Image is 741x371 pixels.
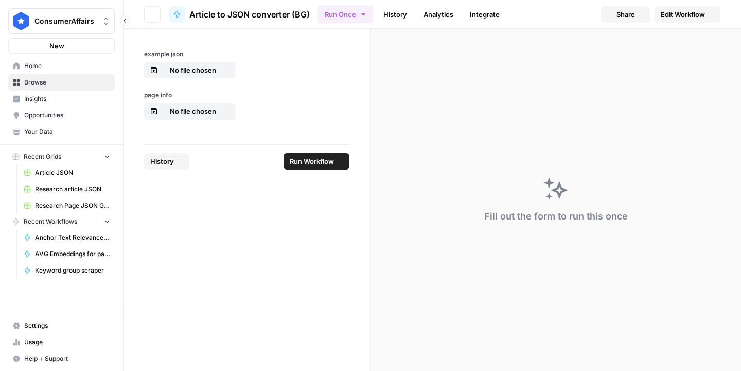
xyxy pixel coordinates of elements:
span: Article to JSON converter (BG) [189,8,310,21]
span: Run Workflow [290,156,334,166]
a: Article to JSON converter (BG) [169,6,310,23]
a: Settings [8,317,115,334]
span: History [150,156,174,166]
span: Research article JSON [35,184,110,194]
label: example json [144,49,349,59]
a: Anchor Text Relevance Checker [19,229,115,246]
span: Home [24,61,110,71]
span: Edit Workflow [661,9,705,20]
span: Research Page JSON Generator ([PERSON_NAME]) [35,201,110,210]
button: Workspace: ConsumerAffairs [8,8,115,34]
button: No file chosen [144,62,236,78]
button: Recent Workflows [8,214,115,229]
span: Browse [24,78,110,87]
span: Insights [24,94,110,104]
span: Share [616,9,635,20]
a: Insights [8,91,115,107]
a: Integrate [464,6,506,23]
button: Run Once [318,6,373,23]
span: Help + Support [24,354,110,363]
a: Analytics [417,6,460,23]
span: Your Data [24,127,110,137]
a: Research article JSON [19,181,115,197]
a: Keyword group scraper [19,262,115,279]
a: Research Page JSON Generator ([PERSON_NAME]) [19,197,115,214]
a: Home [8,58,115,74]
p: No file chosen [160,65,226,75]
a: History [377,6,413,23]
button: Run Workflow [284,153,349,170]
a: Browse [8,74,115,91]
a: Your Data [8,124,115,140]
button: History [144,153,189,170]
span: AVG Embeddings for page and Target Keyword [35,249,110,259]
label: page info [144,91,349,100]
a: Opportunities [8,107,115,124]
span: ConsumerAffairs [34,16,97,26]
span: Settings [24,321,110,330]
a: Edit Workflow [655,6,720,23]
button: No file chosen [144,103,236,120]
button: Share [601,6,650,23]
button: New [8,38,115,54]
a: Usage [8,334,115,350]
button: Recent Grids [8,149,115,164]
p: No file chosen [160,106,226,116]
div: Fill out the form to run this once [484,209,628,224]
span: New [49,41,64,51]
span: Anchor Text Relevance Checker [35,233,110,242]
img: ConsumerAffairs Logo [12,12,30,30]
a: Article JSON [19,164,115,181]
span: Opportunities [24,111,110,120]
span: Keyword group scraper [35,266,110,275]
span: Usage [24,338,110,347]
span: Recent Workflows [24,217,77,226]
span: Recent Grids [24,152,61,161]
a: AVG Embeddings for page and Target Keyword [19,246,115,262]
button: Help + Support [8,350,115,367]
span: Article JSON [35,168,110,177]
